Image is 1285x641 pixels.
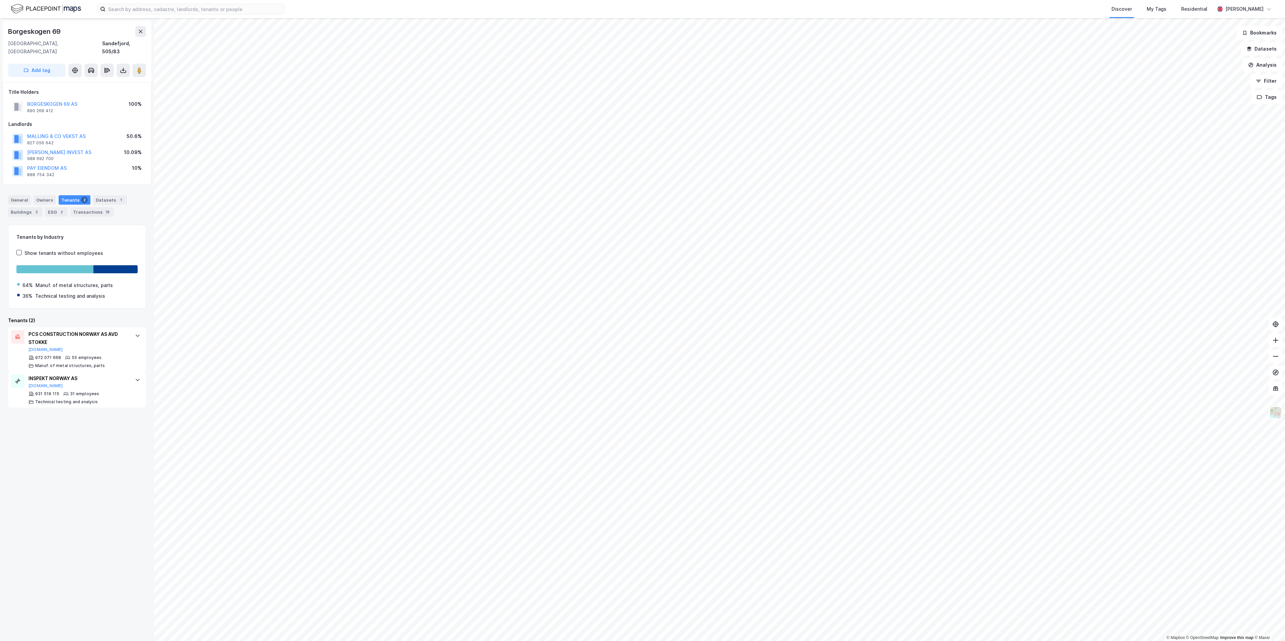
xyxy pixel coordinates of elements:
div: [PERSON_NAME] [1225,5,1264,13]
div: Tenants by Industry [16,233,138,241]
div: 2 [58,209,65,215]
div: ESG [45,207,68,217]
div: 988 692 700 [27,156,54,161]
input: Search by address, cadastre, landlords, tenants or people [105,4,284,14]
div: 2 [33,209,40,215]
div: 10.09% [124,148,142,156]
div: 888 754 342 [27,172,54,177]
div: 890 268 412 [27,108,53,114]
div: INSPEKT NORWAY AS [28,374,128,382]
div: Discover [1112,5,1132,13]
div: Tenants [59,195,90,205]
a: Improve this map [1220,635,1254,640]
div: 64% [22,281,33,289]
img: Z [1269,406,1282,419]
div: Technical testing and analysis [35,292,105,300]
div: Datasets [93,195,127,205]
div: My Tags [1147,5,1166,13]
button: Add tag [8,64,66,77]
button: Bookmarks [1236,26,1282,40]
div: 2 [81,197,88,203]
button: Datasets [1241,42,1282,56]
button: [DOMAIN_NAME] [28,347,63,352]
div: 972 071 668 [35,355,61,360]
div: Title Holders [8,88,146,96]
div: 827 056 642 [27,140,54,146]
div: 31 employees [70,391,99,397]
a: OpenStreetMap [1186,635,1219,640]
iframe: Chat Widget [1252,609,1285,641]
div: Sandefjord, 505/83 [102,40,146,56]
a: Mapbox [1166,635,1185,640]
button: [DOMAIN_NAME] [28,383,63,388]
div: Owners [33,195,56,205]
div: [GEOGRAPHIC_DATA], [GEOGRAPHIC_DATA] [8,40,102,56]
div: 10% [132,164,142,172]
div: Tenants (2) [8,316,146,325]
div: Technical testing and analysis [35,399,98,405]
div: Transactions [70,207,114,217]
img: logo.f888ab2527a4732fd821a326f86c7f29.svg [11,3,81,15]
div: Manuf. of metal structures, parts [35,363,105,368]
div: Landlords [8,120,146,128]
div: PCS CONSTRUCTION NORWAY AS AVD STOKKE [28,330,128,346]
div: 100% [129,100,142,108]
button: Filter [1250,74,1282,88]
div: 1 [118,197,124,203]
button: Tags [1251,90,1282,104]
div: Borgeskogen 69 [8,26,62,37]
div: Residential [1181,5,1207,13]
div: 931 519 115 [35,391,59,397]
div: General [8,195,31,205]
div: Show tenants without employees [24,249,103,257]
div: 50.6% [127,132,142,140]
div: 36% [22,292,32,300]
div: 55 employees [72,355,101,360]
div: 18 [104,209,111,215]
button: Analysis [1242,58,1282,72]
div: Manuf. of metal structures, parts [35,281,113,289]
div: Buildings [8,207,43,217]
